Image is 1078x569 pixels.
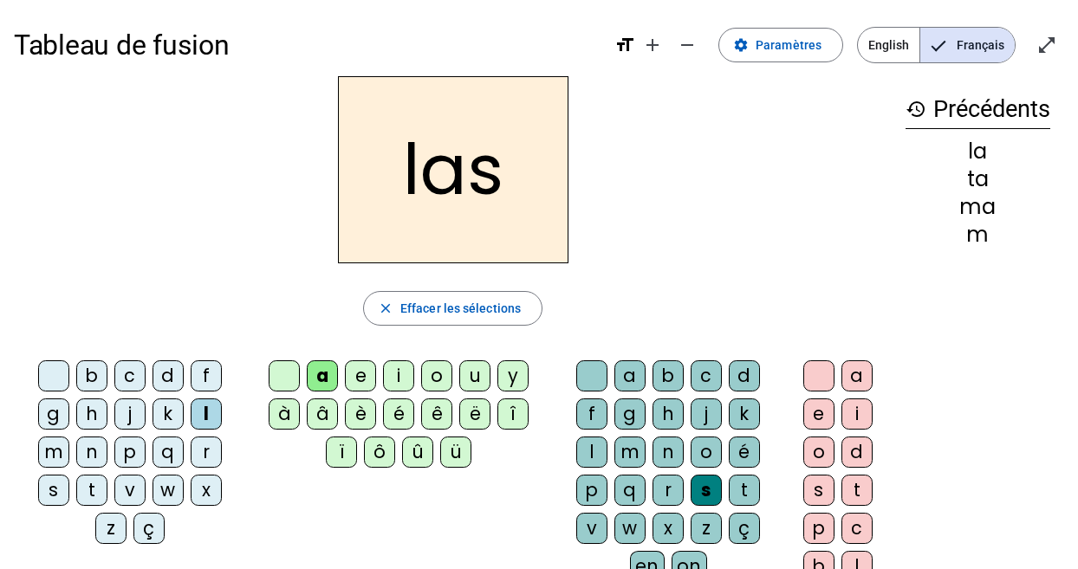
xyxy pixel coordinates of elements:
[677,35,698,55] mat-icon: remove
[76,475,107,506] div: t
[114,475,146,506] div: v
[670,28,705,62] button: Diminuer la taille de la police
[440,436,471,468] div: ü
[691,398,722,430] div: j
[38,398,69,430] div: g
[400,298,521,319] span: Effacer les sélections
[614,513,646,544] div: w
[841,398,873,430] div: i
[691,513,722,544] div: z
[733,37,749,53] mat-icon: settings
[653,398,684,430] div: h
[576,398,607,430] div: f
[307,398,338,430] div: â
[76,436,107,468] div: n
[691,436,722,468] div: o
[729,475,760,506] div: t
[76,398,107,430] div: h
[729,436,760,468] div: é
[803,398,834,430] div: e
[383,398,414,430] div: é
[14,17,601,73] h1: Tableau de fusion
[691,475,722,506] div: s
[153,360,184,391] div: d
[653,475,684,506] div: r
[906,224,1050,245] div: m
[191,475,222,506] div: x
[906,90,1050,129] h3: Précédents
[691,360,722,391] div: c
[191,436,222,468] div: r
[729,513,760,544] div: ç
[614,360,646,391] div: a
[906,141,1050,162] div: la
[421,360,452,391] div: o
[857,27,1016,63] mat-button-toggle-group: Language selection
[729,360,760,391] div: d
[729,398,760,430] div: k
[841,475,873,506] div: t
[576,513,607,544] div: v
[635,28,670,62] button: Augmenter la taille de la police
[338,76,568,263] h2: las
[653,360,684,391] div: b
[345,398,376,430] div: è
[269,398,300,430] div: à
[38,436,69,468] div: m
[326,436,357,468] div: ï
[153,436,184,468] div: q
[378,301,393,316] mat-icon: close
[402,436,433,468] div: û
[576,475,607,506] div: p
[920,28,1015,62] span: Français
[1036,35,1057,55] mat-icon: open_in_full
[459,360,490,391] div: u
[1029,28,1064,62] button: Entrer en plein écran
[153,398,184,430] div: k
[345,360,376,391] div: e
[114,398,146,430] div: j
[906,197,1050,217] div: ma
[383,360,414,391] div: i
[614,436,646,468] div: m
[614,35,635,55] mat-icon: format_size
[114,360,146,391] div: c
[614,475,646,506] div: q
[191,360,222,391] div: f
[858,28,919,62] span: English
[906,99,926,120] mat-icon: history
[841,513,873,544] div: c
[576,436,607,468] div: l
[841,360,873,391] div: a
[114,436,146,468] div: p
[153,475,184,506] div: w
[95,513,127,544] div: z
[803,475,834,506] div: s
[363,291,542,326] button: Effacer les sélections
[906,169,1050,190] div: ta
[38,475,69,506] div: s
[614,398,646,430] div: g
[756,35,821,55] span: Paramètres
[653,513,684,544] div: x
[718,28,843,62] button: Paramètres
[364,436,395,468] div: ô
[803,513,834,544] div: p
[642,35,663,55] mat-icon: add
[497,398,529,430] div: î
[497,360,529,391] div: y
[841,436,873,468] div: d
[133,513,165,544] div: ç
[191,398,222,430] div: l
[421,398,452,430] div: ê
[653,436,684,468] div: n
[459,398,490,430] div: ë
[307,360,338,391] div: a
[76,360,107,391] div: b
[803,436,834,468] div: o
